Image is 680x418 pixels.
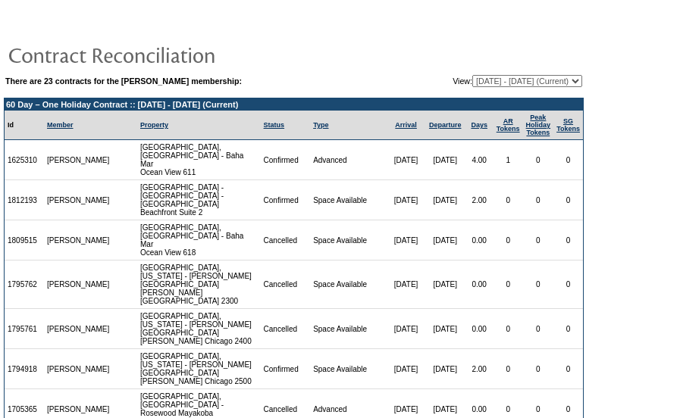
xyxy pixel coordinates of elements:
[553,180,583,220] td: 0
[44,260,113,309] td: [PERSON_NAME]
[494,140,523,180] td: 1
[553,349,583,389] td: 0
[523,220,554,260] td: 0
[494,260,523,309] td: 0
[523,140,554,180] td: 0
[465,220,494,260] td: 0.00
[387,349,425,389] td: [DATE]
[5,76,242,86] b: There are 23 contracts for the [PERSON_NAME] membership:
[47,121,74,129] a: Member
[523,260,554,309] td: 0
[553,220,583,260] td: 0
[425,349,465,389] td: [DATE]
[44,180,113,220] td: [PERSON_NAME]
[465,309,494,349] td: 0.00
[526,114,551,136] a: Peak HolidayTokens
[553,140,583,180] td: 0
[261,220,311,260] td: Cancelled
[137,180,261,220] td: [GEOGRAPHIC_DATA] - [GEOGRAPHIC_DATA] - [GEOGRAPHIC_DATA] Beachfront Suite 2
[137,140,261,180] td: [GEOGRAPHIC_DATA], [GEOGRAPHIC_DATA] - Baha Mar Ocean View 611
[387,140,425,180] td: [DATE]
[44,309,113,349] td: [PERSON_NAME]
[5,180,44,220] td: 1812193
[425,309,465,349] td: [DATE]
[137,220,261,260] td: [GEOGRAPHIC_DATA], [GEOGRAPHIC_DATA] - Baha Mar Ocean View 618
[261,349,311,389] td: Confirmed
[425,220,465,260] td: [DATE]
[5,98,583,111] td: 60 Day – One Holiday Contract :: [DATE] - [DATE] (Current)
[523,349,554,389] td: 0
[261,260,311,309] td: Cancelled
[261,180,311,220] td: Confirmed
[5,349,44,389] td: 1794918
[556,117,580,133] a: SGTokens
[395,121,417,129] a: Arrival
[494,309,523,349] td: 0
[523,309,554,349] td: 0
[8,39,311,70] img: pgTtlContractReconciliation.gif
[264,121,285,129] a: Status
[429,121,462,129] a: Departure
[497,117,520,133] a: ARTokens
[310,140,387,180] td: Advanced
[494,180,523,220] td: 0
[465,260,494,309] td: 0.00
[387,220,425,260] td: [DATE]
[465,349,494,389] td: 2.00
[44,220,113,260] td: [PERSON_NAME]
[5,260,44,309] td: 1795762
[137,260,261,309] td: [GEOGRAPHIC_DATA], [US_STATE] - [PERSON_NAME][GEOGRAPHIC_DATA] [PERSON_NAME] [GEOGRAPHIC_DATA] 2300
[137,349,261,389] td: [GEOGRAPHIC_DATA], [US_STATE] - [PERSON_NAME][GEOGRAPHIC_DATA] [PERSON_NAME] Chicago 2500
[5,309,44,349] td: 1795761
[5,111,44,140] td: Id
[310,220,387,260] td: Space Available
[310,309,387,349] td: Space Available
[387,180,425,220] td: [DATE]
[5,140,44,180] td: 1625310
[310,349,387,389] td: Space Available
[553,260,583,309] td: 0
[313,121,328,129] a: Type
[44,349,113,389] td: [PERSON_NAME]
[494,220,523,260] td: 0
[5,220,44,260] td: 1809515
[425,140,465,180] td: [DATE]
[261,309,311,349] td: Cancelled
[387,260,425,309] td: [DATE]
[465,180,494,220] td: 2.00
[310,180,387,220] td: Space Available
[44,140,113,180] td: [PERSON_NAME]
[310,260,387,309] td: Space Available
[378,75,582,87] td: View:
[553,309,583,349] td: 0
[523,180,554,220] td: 0
[494,349,523,389] td: 0
[465,140,494,180] td: 4.00
[261,140,311,180] td: Confirmed
[137,309,261,349] td: [GEOGRAPHIC_DATA], [US_STATE] - [PERSON_NAME][GEOGRAPHIC_DATA] [PERSON_NAME] Chicago 2400
[425,260,465,309] td: [DATE]
[425,180,465,220] td: [DATE]
[387,309,425,349] td: [DATE]
[471,121,487,129] a: Days
[140,121,168,129] a: Property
